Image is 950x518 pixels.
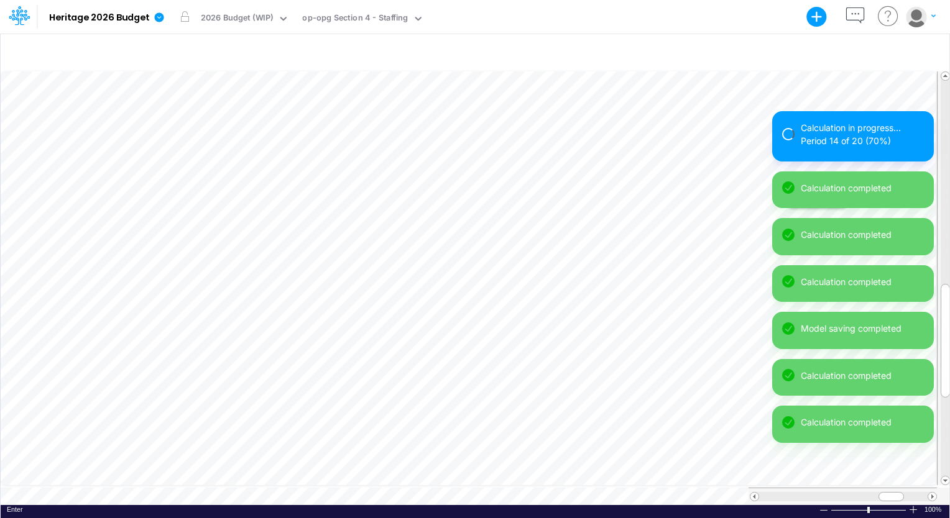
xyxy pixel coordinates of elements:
div: Zoom level [925,505,943,514]
div: Calculation completed [801,369,924,382]
div: 2026 Budget (WIP) [201,12,274,26]
div: In Enter mode [7,505,22,514]
div: Zoom In [908,505,918,514]
div: Calculation completed [801,228,924,241]
div: Calculation in progress... Period 14 of 20 (70%) [801,121,924,147]
span: 100% [925,505,943,514]
div: Zoom [867,507,870,513]
div: op-opg Section 4 - Staffing [302,12,408,26]
div: Calculation completed [801,416,924,429]
span: Enter [7,506,22,513]
div: Zoom [831,505,908,514]
b: Heritage 2026 Budget [49,12,149,24]
div: Calculation completed [801,181,924,194]
div: Zoom Out [819,506,829,515]
div: Model saving completed [801,322,924,335]
div: Calculation completed [801,275,924,288]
